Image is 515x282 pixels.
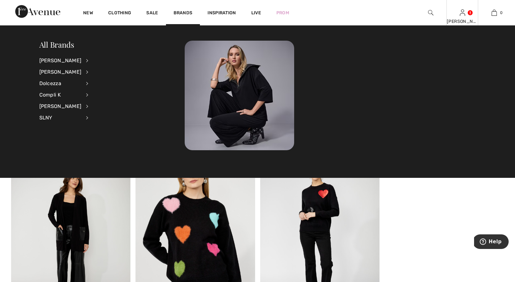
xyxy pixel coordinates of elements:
[479,9,510,17] a: 0
[474,234,509,250] iframe: Opens a widget where you can find more information
[39,89,82,101] div: Compli K
[276,10,289,16] a: Prom
[146,10,158,17] a: Sale
[447,18,478,25] div: [PERSON_NAME]
[39,112,82,124] div: SLNY
[39,101,82,112] div: [PERSON_NAME]
[39,78,82,89] div: Dolcezza
[208,10,236,17] span: Inspiration
[83,10,93,17] a: New
[251,10,261,16] a: Live
[174,10,193,17] a: Brands
[39,55,82,66] div: [PERSON_NAME]
[15,5,60,18] img: 1ère Avenue
[428,9,433,17] img: search the website
[460,9,465,17] img: My Info
[185,41,294,150] img: 250825112723_baf80837c6fd5.jpg
[500,10,503,16] span: 0
[460,10,465,16] a: Sign In
[108,10,131,17] a: Clothing
[492,9,497,17] img: My Bag
[39,66,82,78] div: [PERSON_NAME]
[39,39,74,50] a: All Brands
